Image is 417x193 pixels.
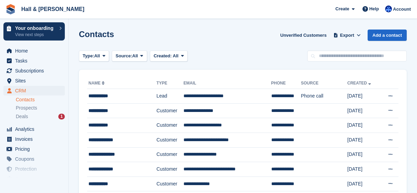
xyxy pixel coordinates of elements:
span: All [132,53,138,59]
a: menu [3,86,65,95]
a: menu [3,134,65,144]
td: Customer [156,177,183,191]
span: Sites [15,76,56,86]
div: 1 [58,114,65,120]
span: Create [335,5,349,12]
p: Your onboarding [15,26,56,31]
span: Help [369,5,379,12]
td: [DATE] [347,89,380,104]
span: Tasks [15,56,56,66]
a: menu [3,76,65,86]
td: Customer [156,162,183,177]
button: Created: All [150,50,188,62]
a: Prospects [16,104,65,112]
a: Name [88,81,106,86]
button: Type: All [79,50,109,62]
span: All [94,53,100,59]
td: [DATE] [347,118,380,133]
a: menu [3,46,65,56]
td: [DATE] [347,162,380,177]
a: Unverified Customers [277,30,329,41]
span: Source: [116,53,132,59]
span: Prospects [16,105,37,111]
span: Invoices [15,134,56,144]
span: Analytics [15,124,56,134]
a: menu [3,164,65,174]
img: stora-icon-8386f47178a22dfd0bd8f6a31ec36ba5ce8667c1dd55bd0f319d3a0aa187defe.svg [5,4,16,14]
td: [DATE] [347,177,380,191]
span: All [173,53,179,58]
td: Customer [156,133,183,147]
td: Customer [156,118,183,133]
button: Source: All [112,50,147,62]
th: Source [301,78,347,89]
span: Deals [16,113,28,120]
a: menu [3,56,65,66]
td: Customer [156,103,183,118]
a: Hall & [PERSON_NAME] [19,3,87,15]
th: Email [183,78,271,89]
a: menu [3,144,65,154]
h1: Contacts [79,30,114,39]
td: [DATE] [347,103,380,118]
span: Coupons [15,154,56,164]
td: Phone call [301,89,347,104]
td: Lead [156,89,183,104]
span: Created: [154,53,172,58]
td: [DATE] [347,147,380,162]
a: menu [3,174,65,184]
span: Home [15,46,56,56]
span: Account [393,6,411,13]
a: Contacts [16,96,65,103]
td: Customer [156,147,183,162]
td: [DATE] [347,133,380,147]
a: menu [3,124,65,134]
a: Your onboarding View next steps [3,22,65,41]
p: View next steps [15,32,56,38]
a: Deals 1 [16,113,65,120]
span: Type: [83,53,94,59]
a: Created [347,81,372,86]
th: Phone [271,78,301,89]
button: Export [332,30,362,41]
a: menu [3,154,65,164]
span: Protection [15,164,56,174]
span: Subscriptions [15,66,56,76]
span: Pricing [15,144,56,154]
a: Add a contact [368,30,407,41]
span: Settings [15,174,56,184]
img: Claire Banham [385,5,392,12]
th: Type [156,78,183,89]
span: CRM [15,86,56,95]
span: Export [340,32,354,39]
a: menu [3,66,65,76]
